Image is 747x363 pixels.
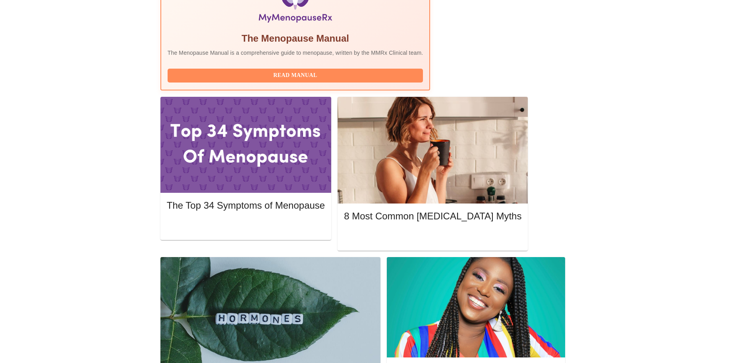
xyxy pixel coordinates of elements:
h5: The Menopause Manual [168,32,423,45]
button: Read More [167,219,325,233]
span: Read Manual [176,71,415,81]
button: Read Manual [168,69,423,83]
p: The Menopause Manual is a comprehensive guide to menopause, written by the MMRx Clinical team. [168,49,423,57]
a: Read More [167,222,327,229]
h5: 8 Most Common [MEDICAL_DATA] Myths [344,210,521,223]
span: Read More [175,221,317,231]
a: Read More [344,233,523,240]
span: Read More [352,232,513,242]
button: Read More [344,230,521,244]
a: Read Manual [168,71,425,78]
h5: The Top 34 Symptoms of Menopause [167,199,325,212]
